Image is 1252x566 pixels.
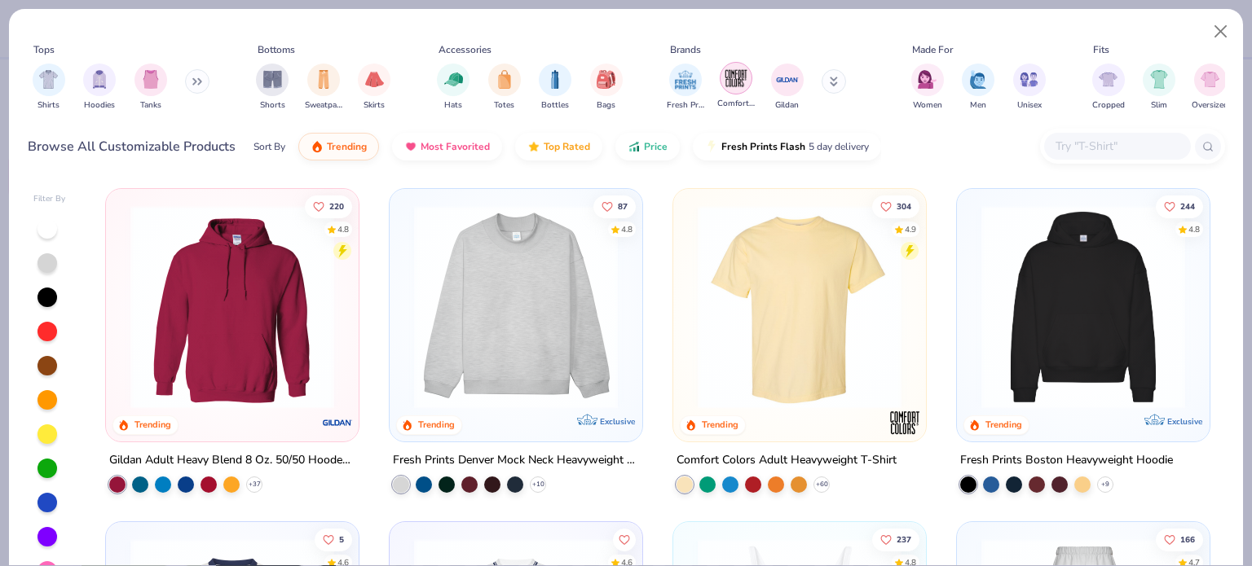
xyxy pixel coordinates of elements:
span: 244 [1180,202,1195,210]
button: Like [872,195,919,217]
button: Like [593,195,636,217]
button: filter button [1192,64,1228,112]
span: Slim [1151,99,1167,112]
button: filter button [539,64,571,112]
img: Comfort Colors logo [888,406,921,439]
img: Cropped Image [1099,70,1118,89]
span: Top Rated [544,140,590,153]
div: filter for Sweatpants [305,64,342,112]
img: Totes Image [496,70,514,89]
span: Sweatpants [305,99,342,112]
div: Bottoms [258,42,295,57]
img: Fresh Prints Image [673,68,698,92]
div: 4.8 [338,223,350,235]
div: filter for Skirts [358,64,390,112]
img: Bottles Image [546,70,564,89]
img: Gildan logo [321,406,354,439]
span: Men [970,99,986,112]
img: Shorts Image [263,70,282,89]
span: Women [913,99,942,112]
div: Filter By [33,193,66,205]
button: filter button [717,64,755,112]
div: filter for Oversized [1192,64,1228,112]
img: Oversized Image [1201,70,1219,89]
span: Skirts [364,99,385,112]
span: Shirts [37,99,60,112]
img: 029b8af0-80e6-406f-9fdc-fdf898547912 [690,205,910,409]
div: 4.8 [621,223,633,235]
div: filter for Shorts [256,64,289,112]
div: Comfort Colors Adult Heavyweight T-Shirt [677,450,897,471]
button: filter button [305,64,342,112]
img: Bags Image [597,70,615,89]
img: f5d85501-0dbb-4ee4-b115-c08fa3845d83 [406,205,626,409]
div: filter for Cropped [1092,64,1125,112]
button: filter button [962,64,994,112]
div: filter for Totes [488,64,521,112]
div: filter for Shirts [33,64,65,112]
img: 01756b78-01f6-4cc6-8d8a-3c30c1a0c8ac [122,205,342,409]
div: filter for Bottles [539,64,571,112]
img: Men Image [969,70,987,89]
div: filter for Fresh Prints [667,64,704,112]
button: filter button [590,64,623,112]
div: 4.8 [1188,223,1200,235]
button: Like [1156,528,1203,551]
input: Try "T-Shirt" [1054,137,1179,156]
button: filter button [771,64,804,112]
span: 5 [340,535,345,543]
div: filter for Slim [1143,64,1175,112]
button: filter button [667,64,704,112]
button: Like [1156,195,1203,217]
div: Brands [670,42,701,57]
button: Like [613,528,636,551]
div: filter for Hoodies [83,64,116,112]
button: filter button [1092,64,1125,112]
span: Hoodies [84,99,115,112]
button: filter button [1013,64,1046,112]
div: filter for Hats [437,64,469,112]
img: most_fav.gif [404,140,417,153]
div: Tops [33,42,55,57]
span: Fresh Prints [667,99,704,112]
div: Fits [1093,42,1109,57]
span: 237 [897,535,911,543]
span: 166 [1180,535,1195,543]
button: filter button [488,64,521,112]
img: Tanks Image [142,70,160,89]
span: + 37 [249,480,261,489]
button: filter button [911,64,944,112]
button: Most Favorited [392,133,502,160]
span: Exclusive [600,416,635,427]
div: Gildan Adult Heavy Blend 8 Oz. 50/50 Hooded Sweatshirt [109,450,355,471]
div: Fresh Prints Boston Heavyweight Hoodie [960,450,1173,471]
span: Unisex [1017,99,1042,112]
div: filter for Men [962,64,994,112]
span: Shorts [260,99,285,112]
span: Hats [444,99,462,112]
img: TopRated.gif [527,140,540,153]
button: filter button [256,64,289,112]
div: Made For [912,42,953,57]
img: Unisex Image [1020,70,1038,89]
button: Like [315,528,353,551]
button: Trending [298,133,379,160]
div: filter for Gildan [771,64,804,112]
span: 220 [330,202,345,210]
div: Accessories [439,42,492,57]
button: Like [872,528,919,551]
button: filter button [33,64,65,112]
div: 4.9 [905,223,916,235]
img: Comfort Colors Image [724,66,748,90]
img: Gildan Image [775,68,800,92]
button: Like [306,195,353,217]
img: Women Image [918,70,937,89]
span: 5 day delivery [809,138,869,156]
img: Slim Image [1150,70,1168,89]
div: filter for Tanks [134,64,167,112]
span: + 60 [815,480,827,489]
img: Hoodies Image [90,70,108,89]
button: Close [1206,16,1237,47]
button: filter button [1143,64,1175,112]
div: Fresh Prints Denver Mock Neck Heavyweight Sweatshirt [393,450,639,471]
